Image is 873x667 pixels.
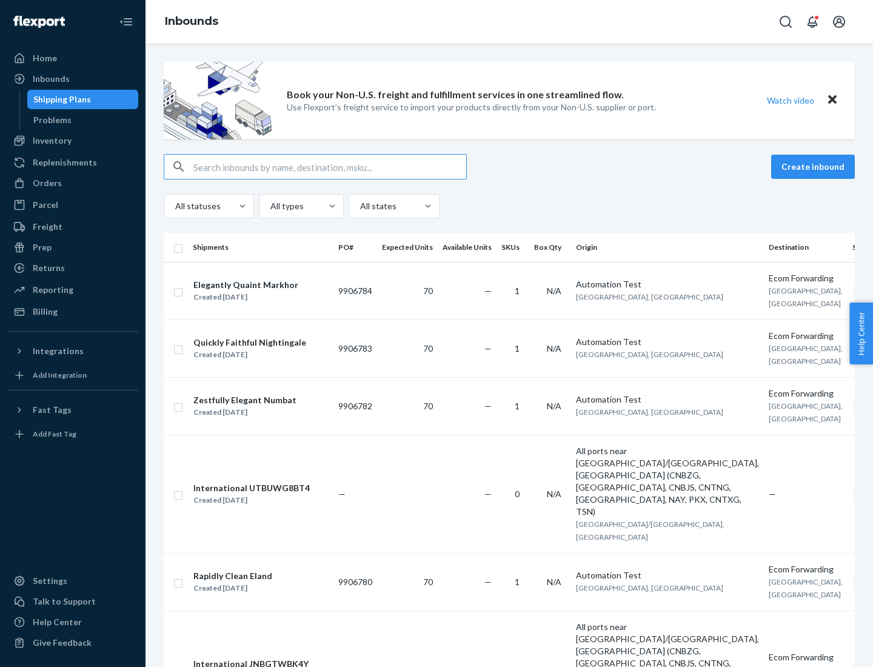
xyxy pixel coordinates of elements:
span: 70 [423,577,433,587]
span: — [484,577,492,587]
div: Billing [33,306,58,318]
button: Open Search Box [774,10,798,34]
span: [GEOGRAPHIC_DATA], [GEOGRAPHIC_DATA] [769,401,843,423]
button: Fast Tags [7,400,138,420]
td: 9906783 [333,320,377,377]
a: Problems [27,110,139,130]
span: — [484,343,492,354]
button: Open notifications [800,10,824,34]
input: All statuses [174,200,175,212]
div: Automation Test [576,569,759,582]
div: Give Feedback [33,637,92,649]
th: Available Units [438,233,497,262]
th: Box Qty [529,233,571,262]
a: Prep [7,238,138,257]
th: Expected Units [377,233,438,262]
div: Automation Test [576,336,759,348]
span: N/A [547,401,561,411]
div: Freight [33,221,62,233]
a: Inbounds [165,15,218,28]
a: Orders [7,173,138,193]
td: 9906780 [333,553,377,611]
span: 1 [515,343,520,354]
button: Give Feedback [7,633,138,652]
div: Ecom Forwarding [769,330,843,342]
input: Search inbounds by name, destination, msku... [193,155,466,179]
div: Add Integration [33,370,87,380]
a: Help Center [7,612,138,632]
div: Ecom Forwarding [769,651,843,663]
a: Reporting [7,280,138,300]
span: 1 [515,286,520,296]
span: [GEOGRAPHIC_DATA], [GEOGRAPHIC_DATA] [769,344,843,366]
div: Automation Test [576,278,759,290]
span: — [484,401,492,411]
th: SKUs [497,233,529,262]
div: All ports near [GEOGRAPHIC_DATA]/[GEOGRAPHIC_DATA], [GEOGRAPHIC_DATA] (CNBZG, [GEOGRAPHIC_DATA], ... [576,445,759,518]
a: Home [7,49,138,68]
span: 70 [423,401,433,411]
div: International UTBUWG8BT4 [193,482,310,494]
span: — [484,286,492,296]
th: Origin [571,233,764,262]
a: Shipping Plans [27,90,139,109]
a: Talk to Support [7,592,138,611]
div: Ecom Forwarding [769,272,843,284]
th: Destination [764,233,848,262]
button: Close [824,92,840,109]
div: Returns [33,262,65,274]
div: Shipping Plans [33,93,91,106]
ol: breadcrumbs [155,4,228,39]
div: Zestfully Elegant Numbat [193,394,296,406]
div: Created [DATE] [193,494,310,506]
span: [GEOGRAPHIC_DATA], [GEOGRAPHIC_DATA] [576,407,723,417]
span: [GEOGRAPHIC_DATA], [GEOGRAPHIC_DATA] [576,583,723,592]
div: Inventory [33,135,72,147]
a: Inbounds [7,69,138,89]
td: 9906784 [333,262,377,320]
div: Help Center [33,616,82,628]
p: Book your Non-U.S. freight and fulfillment services in one streamlined flow. [287,88,624,102]
div: Replenishments [33,156,97,169]
span: [GEOGRAPHIC_DATA], [GEOGRAPHIC_DATA] [576,292,723,301]
a: Inventory [7,131,138,150]
div: Fast Tags [33,404,72,416]
button: Open account menu [827,10,851,34]
div: Automation Test [576,394,759,406]
div: Quickly Faithful Nightingale [193,337,306,349]
div: Reporting [33,284,73,296]
span: [GEOGRAPHIC_DATA], [GEOGRAPHIC_DATA] [769,286,843,308]
button: Help Center [849,303,873,364]
div: Ecom Forwarding [769,387,843,400]
div: Talk to Support [33,595,96,608]
div: Add Fast Tag [33,429,76,439]
div: Created [DATE] [193,406,296,418]
div: Home [33,52,57,64]
span: — [769,489,776,499]
a: Returns [7,258,138,278]
div: Rapidly Clean Eland [193,570,272,582]
div: Settings [33,575,67,587]
a: Replenishments [7,153,138,172]
span: N/A [547,489,561,499]
p: Use Flexport’s freight service to import your products directly from your Non-U.S. supplier or port. [287,101,656,113]
a: Add Integration [7,366,138,385]
span: N/A [547,343,561,354]
input: All states [359,200,360,212]
button: Close Navigation [114,10,138,34]
div: Created [DATE] [193,291,298,303]
img: Flexport logo [13,16,65,28]
button: Watch video [759,92,822,109]
span: — [484,489,492,499]
button: Integrations [7,341,138,361]
span: 70 [423,286,433,296]
a: Freight [7,217,138,236]
div: Created [DATE] [193,582,272,594]
td: 9906782 [333,377,377,435]
th: Shipments [188,233,333,262]
span: 70 [423,343,433,354]
span: 1 [515,577,520,587]
div: Elegantly Quaint Markhor [193,279,298,291]
div: Ecom Forwarding [769,563,843,575]
div: Prep [33,241,52,253]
